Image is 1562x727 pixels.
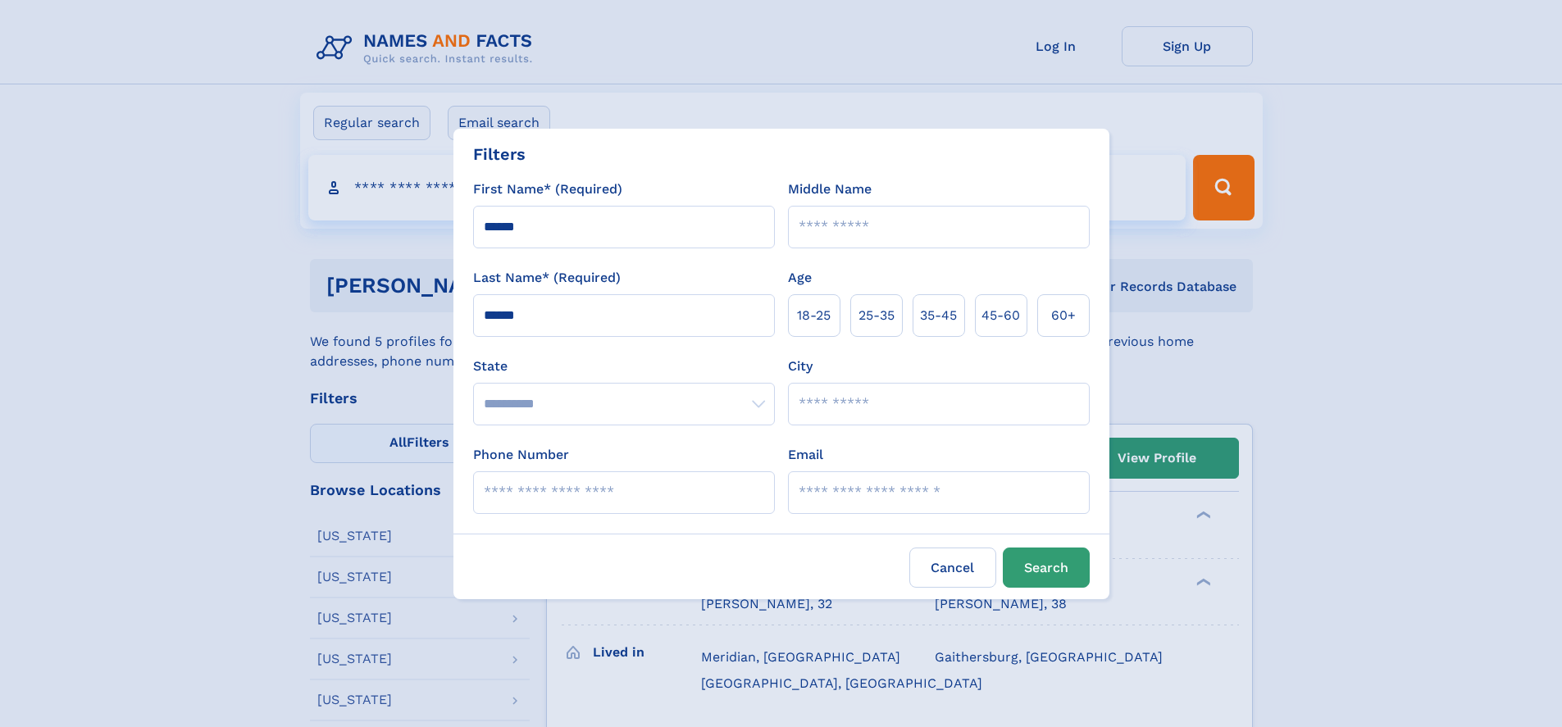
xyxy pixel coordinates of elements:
label: Phone Number [473,445,569,465]
span: 18‑25 [797,306,831,325]
label: State [473,357,775,376]
label: Last Name* (Required) [473,268,621,288]
label: First Name* (Required) [473,179,622,199]
label: Cancel [909,548,996,588]
label: Middle Name [788,179,872,199]
button: Search [1003,548,1090,588]
span: 45‑60 [981,306,1020,325]
span: 25‑35 [858,306,895,325]
label: Age [788,268,812,288]
label: Email [788,445,823,465]
span: 60+ [1051,306,1076,325]
span: 35‑45 [920,306,957,325]
label: City [788,357,813,376]
div: Filters [473,142,526,166]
